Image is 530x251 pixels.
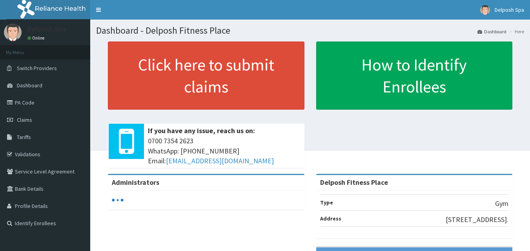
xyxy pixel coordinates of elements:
[17,134,31,141] span: Tariffs
[27,35,46,41] a: Online
[320,199,333,206] b: Type
[96,25,524,36] h1: Dashboard - Delposh Fitness Place
[4,23,22,41] img: User Image
[480,5,490,15] img: User Image
[507,28,524,35] li: Here
[17,65,57,72] span: Switch Providers
[495,6,524,13] span: Delposh Spa
[148,136,301,166] span: 0700 7354 2623 WhatsApp: [PHONE_NUMBER] Email:
[477,28,506,35] a: Dashboard
[112,178,159,187] b: Administrators
[148,126,255,135] b: If you have any issue, reach us on:
[166,156,274,165] a: [EMAIL_ADDRESS][DOMAIN_NAME]
[320,215,341,222] b: Address
[446,215,508,225] p: [STREET_ADDRESS].
[320,178,388,187] strong: Delposh Fitness Place
[17,82,42,89] span: Dashboard
[316,42,513,110] a: How to Identify Enrollees
[108,42,304,110] a: Click here to submit claims
[27,25,66,33] p: Delposh Spa
[112,194,124,206] svg: audio-loading
[17,116,32,123] span: Claims
[495,199,508,209] p: Gym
